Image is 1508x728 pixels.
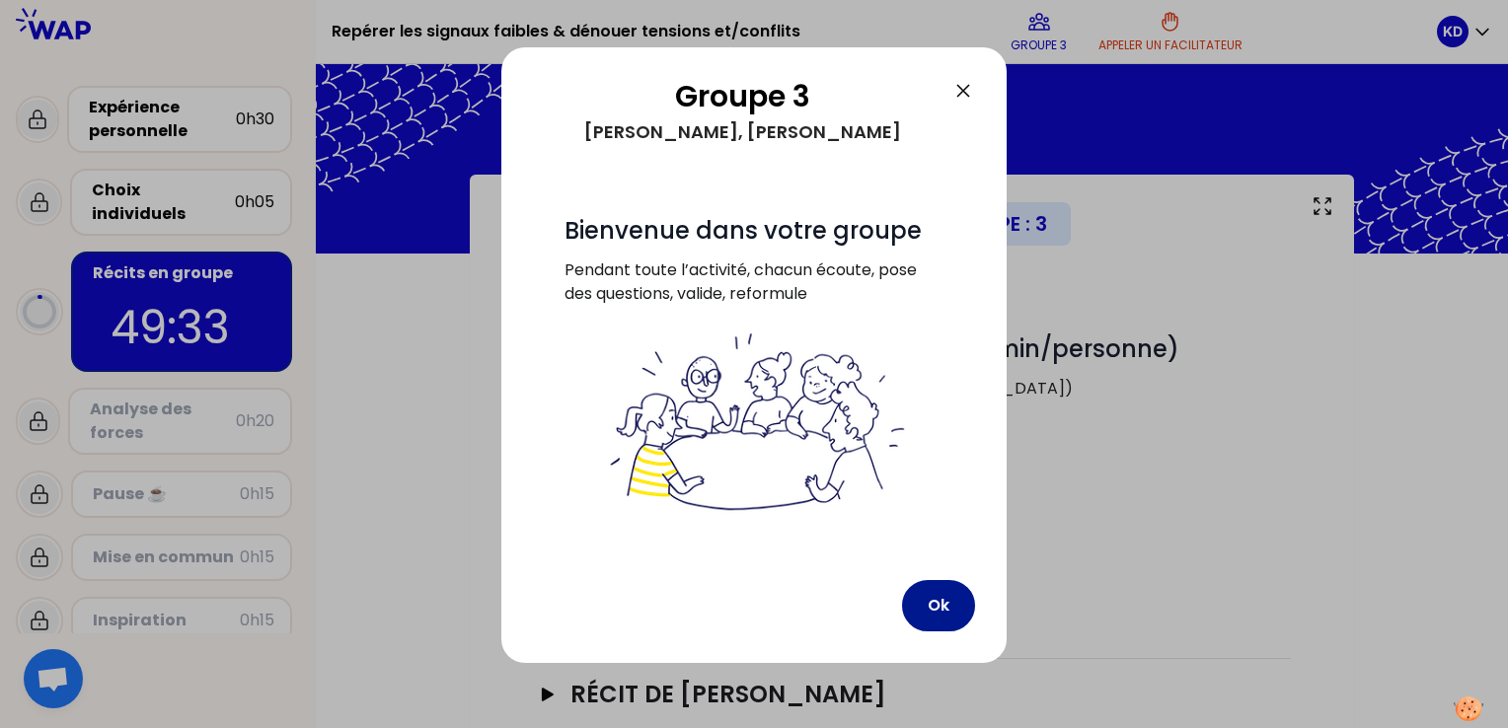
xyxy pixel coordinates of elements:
[565,214,922,247] span: Bienvenue dans votre groupe
[902,580,975,631] button: Ok
[533,79,951,114] h2: Groupe 3
[533,114,951,150] div: [PERSON_NAME], [PERSON_NAME]
[565,258,943,329] p: Pendant toute l’activité, chacun écoute, pose des questions, valide, reformule
[599,329,909,517] img: filesOfInstructions%2Fbienvenue%20dans%20votre%20groupe%20-%20petit.png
